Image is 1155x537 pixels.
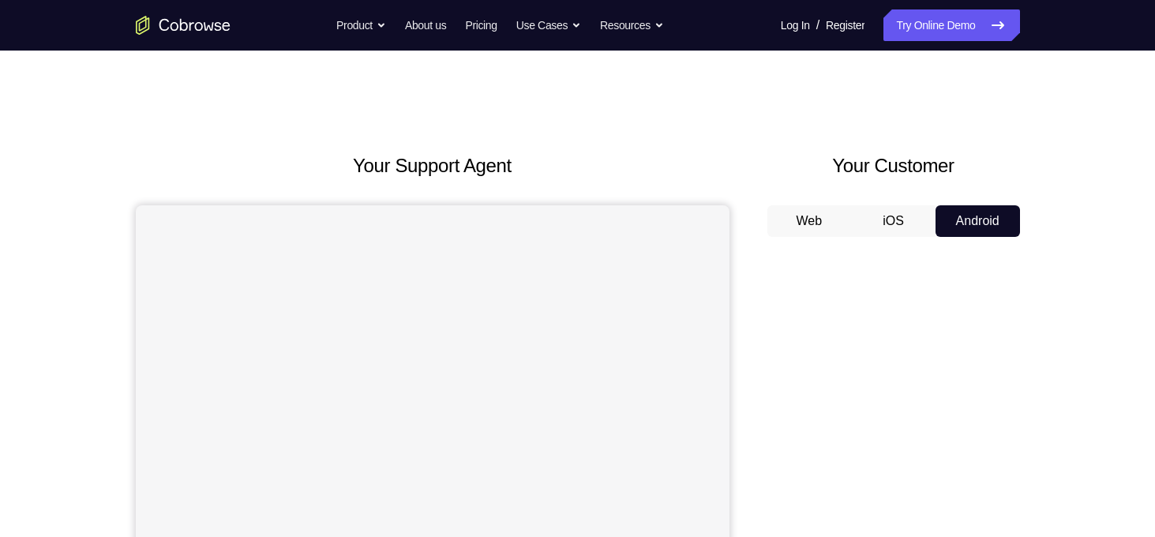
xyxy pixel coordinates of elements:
[767,205,852,237] button: Web
[826,9,864,41] a: Register
[336,9,386,41] button: Product
[936,205,1020,237] button: Android
[883,9,1019,41] a: Try Online Demo
[516,9,581,41] button: Use Cases
[767,152,1020,180] h2: Your Customer
[851,205,936,237] button: iOS
[465,9,497,41] a: Pricing
[136,152,729,180] h2: Your Support Agent
[816,16,819,35] span: /
[136,16,231,35] a: Go to the home page
[405,9,446,41] a: About us
[600,9,664,41] button: Resources
[781,9,810,41] a: Log In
